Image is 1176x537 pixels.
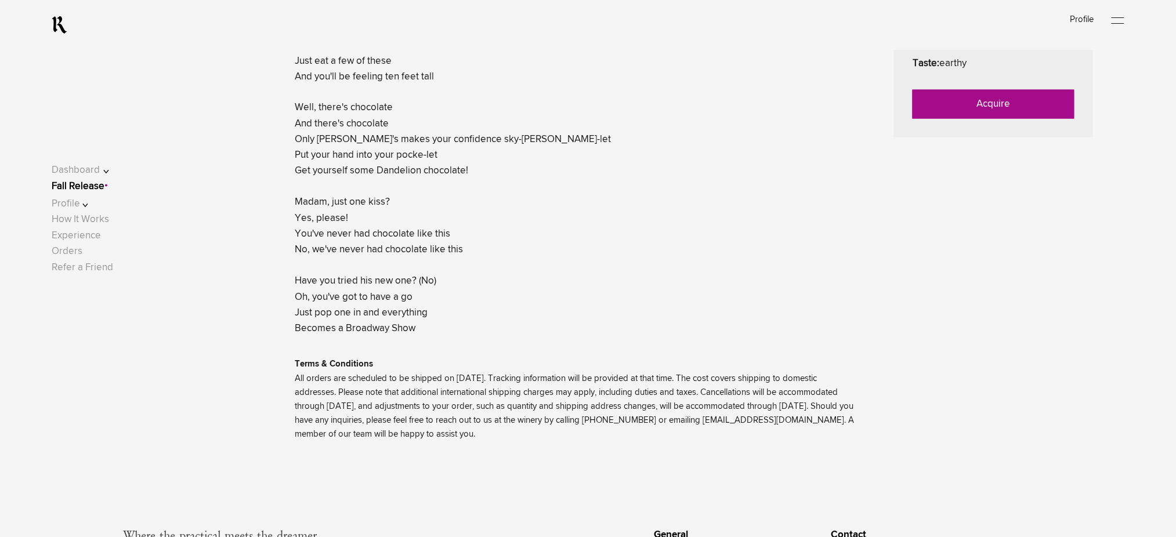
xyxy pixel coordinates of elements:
[52,247,82,257] a: Orders
[52,215,109,224] a: How It Works
[295,358,859,372] p: Terms & Conditions
[52,196,125,212] button: Profile
[295,24,611,334] lightning-formatted-text: Goodbye to feeling small And frightened of it all Just eat a few of these And you'll be feeling t...
[1070,15,1094,24] a: Profile
[52,162,125,178] button: Dashboard
[52,231,101,241] a: Experience
[295,372,859,442] p: All orders are scheduled to be shipped on [DATE]. Tracking information will be provided at that t...
[52,16,67,34] a: RealmCellars
[913,59,939,68] strong: Taste:
[913,56,1074,71] p: earthy
[52,263,113,273] a: Refer a Friend
[913,90,1074,119] a: Acquire
[52,182,104,191] a: Fall Release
